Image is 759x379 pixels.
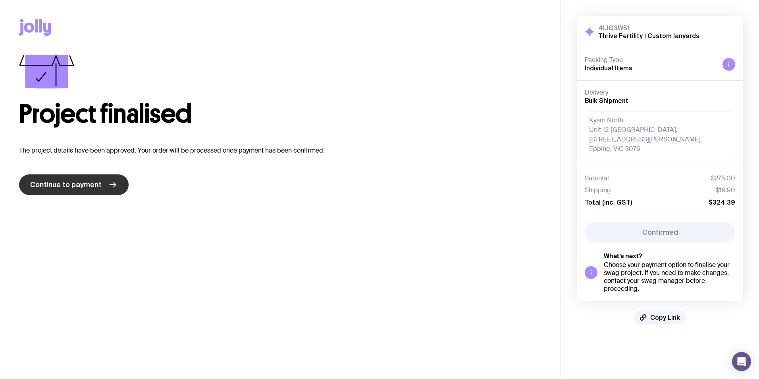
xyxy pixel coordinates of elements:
span: $19.90 [716,186,735,194]
span: Total (inc. GST) [585,198,632,206]
button: Confirmed [585,222,735,243]
span: Shipping [585,186,611,194]
a: Continue to payment [19,174,129,195]
h1: Project finalised [19,101,541,127]
div: Choose your payment option to finalise your swag project. If you need to make changes, contact yo... [604,261,735,293]
h4: Packing Type [585,56,716,64]
button: Copy Link [634,310,686,325]
span: Individual Items [585,64,632,72]
h4: Delivery [585,89,735,97]
h5: What’s next? [604,252,735,260]
div: Open Intercom Messenger [732,352,751,371]
span: Bulk Shipment [585,97,628,104]
span: Copy Link [650,313,680,321]
p: The project details have been approved. Your order will be processed once payment has been confir... [19,146,541,155]
h2: Thrive Fertility | Custom lanyards [598,32,699,40]
span: Continue to payment [30,180,102,189]
span: $275.00 [711,174,735,182]
div: Kyam North Unit 12-[GEOGRAPHIC_DATA], [STREET_ADDRESS][PERSON_NAME] Epping, VIC 3076 [585,111,735,158]
h3: 4IJQ3W51 [598,24,699,32]
span: Subtotal [585,174,609,182]
span: $324.39 [709,198,735,206]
